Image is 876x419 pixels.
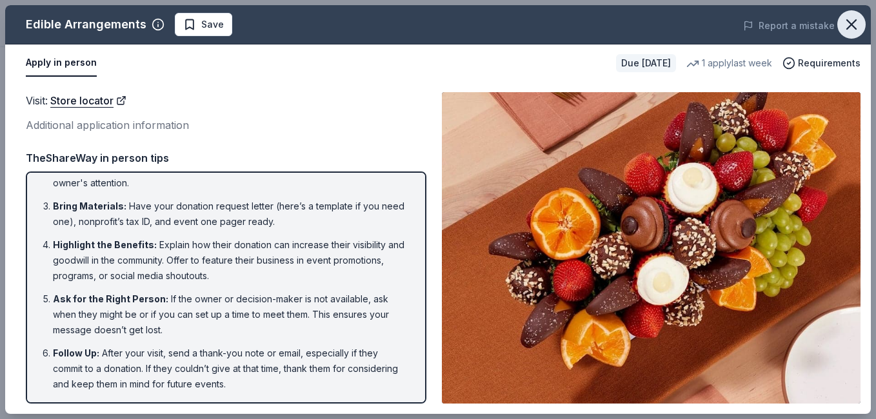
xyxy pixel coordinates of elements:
[53,199,407,229] li: Have your donation request letter (here’s a template if you need one), nonprofit’s tax ID, and ev...
[53,346,407,392] li: After your visit, send a thank-you note or email, especially if they commit to a donation. If the...
[26,92,426,109] div: Visit :
[798,55,861,71] span: Requirements
[686,55,772,71] div: 1 apply last week
[26,150,426,166] div: TheShareWay in person tips
[53,239,157,250] span: Highlight the Benefits :
[26,117,426,133] div: Additional application information
[201,17,224,32] span: Save
[53,237,407,284] li: Explain how their donation can increase their visibility and goodwill in the community. Offer to ...
[442,92,861,404] img: Image for Edible Arrangements
[53,293,168,304] span: Ask for the Right Person :
[53,200,126,211] span: Bring Materials :
[782,55,861,71] button: Requirements
[616,54,676,72] div: Due [DATE]
[26,14,146,35] div: Edible Arrangements
[50,92,126,109] a: Store locator
[175,13,232,36] button: Save
[53,347,99,358] span: Follow Up :
[53,291,407,338] li: If the owner or decision-maker is not available, ask when they might be or if you can set up a ti...
[26,50,97,77] button: Apply in person
[743,18,835,34] button: Report a mistake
